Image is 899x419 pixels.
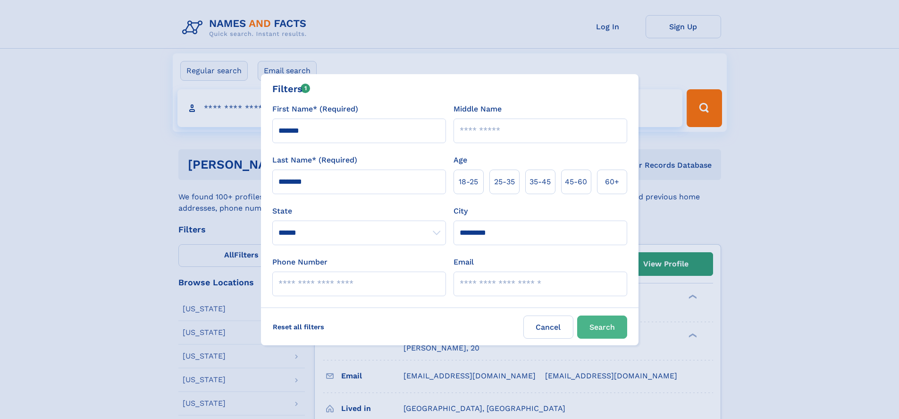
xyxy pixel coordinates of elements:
[454,205,468,217] label: City
[523,316,573,339] label: Cancel
[272,205,446,217] label: State
[459,176,478,188] span: 18‑25
[272,82,311,96] div: Filters
[494,176,515,188] span: 25‑35
[267,316,330,338] label: Reset all filters
[272,103,358,115] label: First Name* (Required)
[529,176,551,188] span: 35‑45
[565,176,587,188] span: 45‑60
[454,103,502,115] label: Middle Name
[272,257,328,268] label: Phone Number
[454,154,467,166] label: Age
[577,316,627,339] button: Search
[272,154,357,166] label: Last Name* (Required)
[454,257,474,268] label: Email
[605,176,619,188] span: 60+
